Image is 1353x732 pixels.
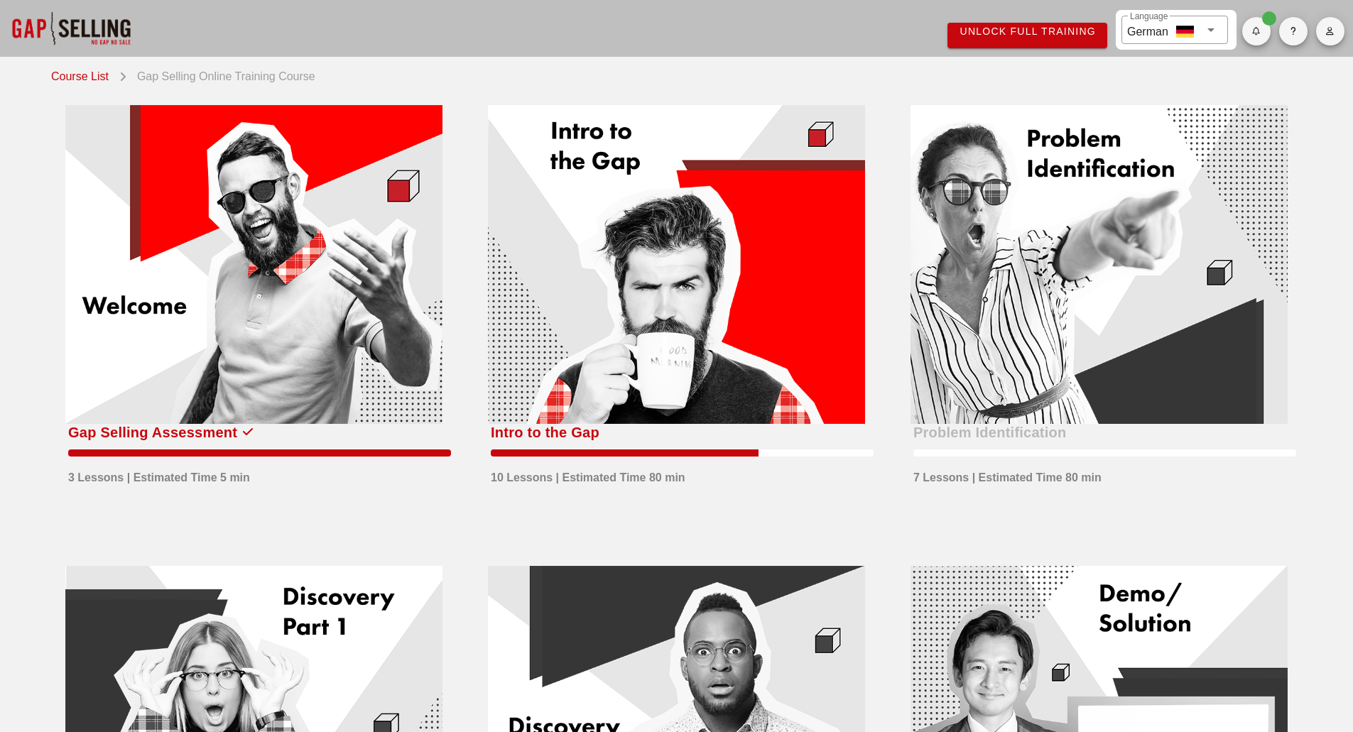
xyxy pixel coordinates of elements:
[959,26,1096,37] span: Unlock Full Training
[913,462,1102,486] div: 7 Lessons | Estimated Time 80 min
[1130,11,1168,22] label: Language
[1262,11,1276,26] span: Badge
[1121,16,1228,44] div: LanguageGerman
[947,23,1107,48] a: Unlock Full Training
[68,421,237,444] div: Gap Selling Assessment
[51,65,114,85] a: Course List
[68,462,250,486] div: 3 Lessons | Estimated Time 5 min
[1127,20,1168,40] div: German
[131,65,315,85] div: Gap Selling Online Training Course
[913,421,1067,444] div: Problem Identification
[491,421,599,444] div: Intro to the Gap
[491,462,685,486] div: 10 Lessons | Estimated Time 80 min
